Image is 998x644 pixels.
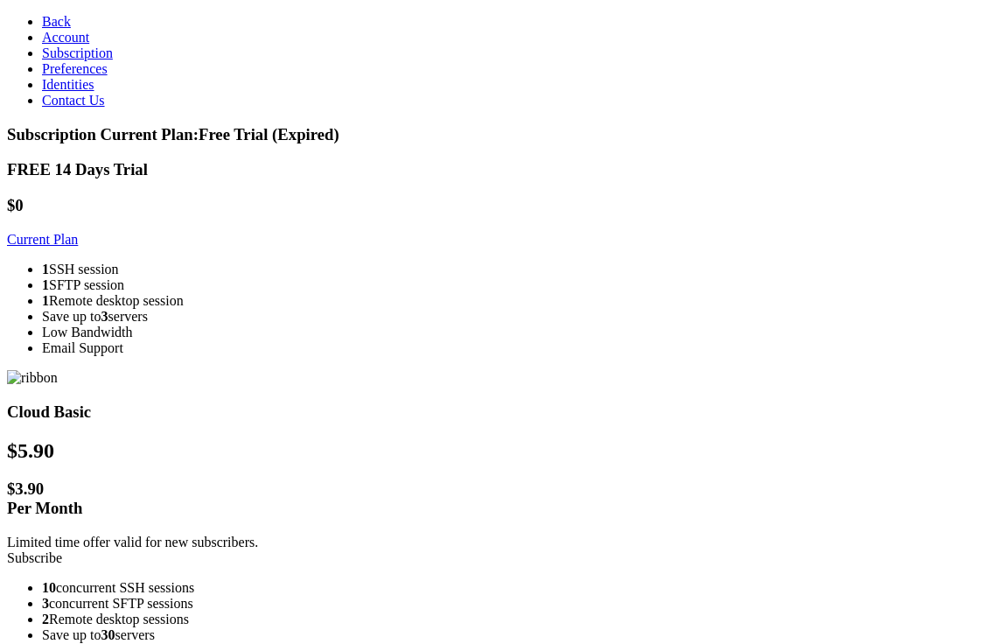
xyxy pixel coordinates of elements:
[42,596,49,611] strong: 3
[101,627,115,642] strong: 30
[7,439,991,463] h2: $ 5.90
[42,293,991,309] li: Remote desktop session
[42,580,56,595] strong: 10
[42,277,991,293] li: SFTP session
[101,125,339,143] span: Current Plan: Free Trial (Expired)
[7,479,991,518] h1: $ 3.90
[42,309,991,325] li: Save up to servers
[42,325,991,340] li: Low Bandwidth
[7,550,62,565] a: Subscribe
[7,196,991,215] h1: $0
[42,93,105,108] a: Contact Us
[7,402,991,422] h3: Cloud Basic
[7,160,991,179] h3: FREE 14 Days Trial
[42,580,991,596] li: concurrent SSH sessions
[7,232,78,247] a: Current Plan
[42,262,49,276] strong: 1
[42,340,991,356] li: Email Support
[101,309,108,324] strong: 3
[42,77,94,92] a: Identities
[42,61,108,76] a: Preferences
[7,499,991,518] div: Per Month
[42,14,71,29] a: Back
[42,612,991,627] li: Remote desktop sessions
[42,277,49,292] strong: 1
[7,125,991,144] h3: Subscription
[42,293,49,308] strong: 1
[42,262,991,277] li: SSH session
[42,45,113,60] a: Subscription
[7,370,58,386] img: ribbon
[42,612,49,626] strong: 2
[42,627,991,643] li: Save up to servers
[42,30,89,45] a: Account
[42,596,991,612] li: concurrent SFTP sessions
[7,535,258,549] span: Limited time offer valid for new subscribers.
